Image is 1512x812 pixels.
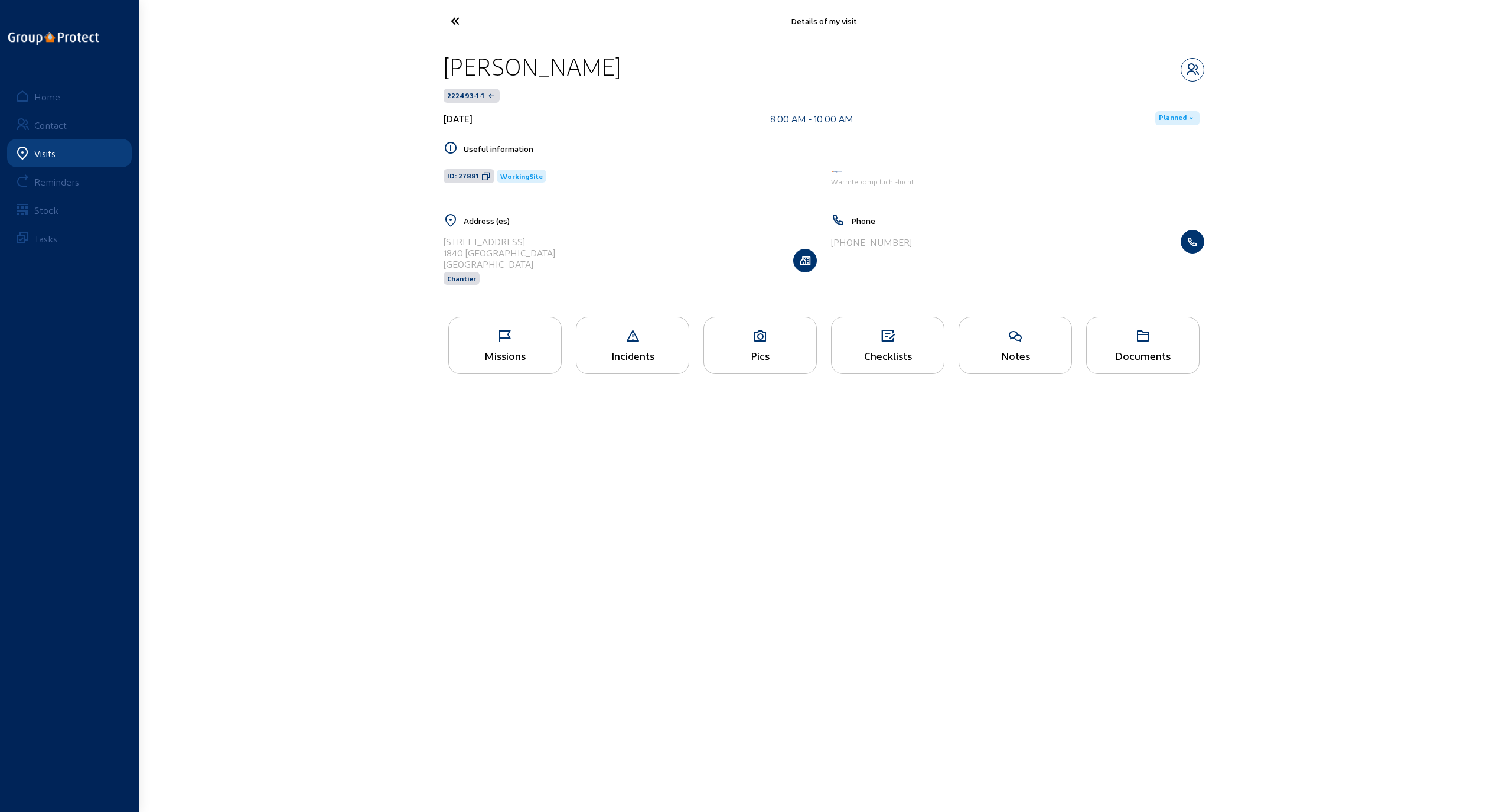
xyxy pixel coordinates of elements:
[34,233,57,244] div: Tasks
[444,113,472,124] div: [DATE]
[959,349,1071,362] div: Notes
[831,236,912,248] div: [PHONE_NUMBER]
[34,204,58,216] div: Stock
[851,216,1204,226] h5: Phone
[7,224,132,252] a: Tasks
[500,172,543,180] span: WorkingSite
[34,119,67,131] div: Contact
[1159,113,1187,123] span: Planned
[464,216,817,226] h5: Address (es)
[444,247,555,258] div: 1840 [GEOGRAPHIC_DATA]
[34,148,56,159] div: Visits
[704,349,816,362] div: Pics
[7,167,132,196] a: Reminders
[464,144,1204,154] h5: Useful information
[8,32,99,45] img: logo-oneline.png
[7,82,132,111] a: Home
[34,176,79,187] div: Reminders
[444,236,555,247] div: [STREET_ADDRESS]
[34,91,60,102] div: Home
[444,51,621,82] div: [PERSON_NAME]
[564,16,1084,26] div: Details of my visit
[449,349,561,362] div: Missions
[576,349,689,362] div: Incidents
[447,274,476,282] span: Chantier
[7,196,132,224] a: Stock
[770,113,853,124] div: 8:00 AM - 10:00 AM
[444,258,555,269] div: [GEOGRAPHIC_DATA]
[447,91,484,100] span: 222493-1-1
[7,139,132,167] a: Visits
[1087,349,1199,362] div: Documents
[447,171,479,181] span: ID: 27881
[831,177,914,186] span: Warmtepomp lucht-lucht
[832,349,944,362] div: Checklists
[7,111,132,139] a: Contact
[831,170,843,173] img: Energy Protect HVAC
